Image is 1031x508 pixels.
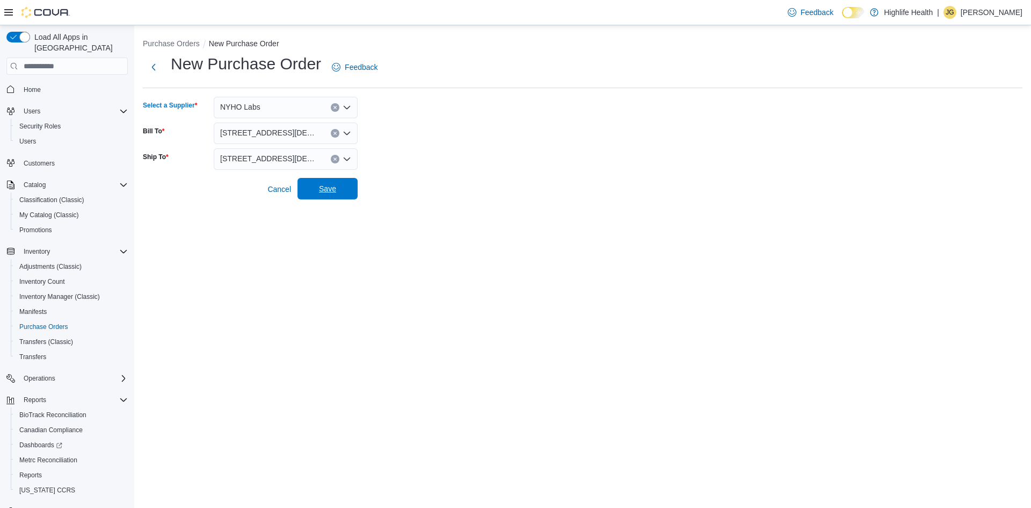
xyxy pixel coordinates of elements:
[15,424,128,437] span: Canadian Compliance
[11,274,132,289] button: Inventory Count
[143,101,197,110] label: Select a Supplier
[19,211,79,219] span: My Catalog (Classic)
[15,454,128,467] span: Metrc Reconciliation
[15,335,128,348] span: Transfers (Classic)
[15,275,69,288] a: Inventory Count
[19,82,128,96] span: Home
[11,468,132,483] button: Reports
[15,454,82,467] a: Metrc Reconciliation
[11,304,132,319] button: Manifests
[15,120,65,133] a: Security Roles
[19,105,128,118] span: Users
[331,155,339,163] button: Clear input
[19,338,73,346] span: Transfers (Classic)
[24,374,55,383] span: Operations
[11,453,132,468] button: Metrc Reconciliation
[345,62,377,73] span: Feedback
[21,7,70,18] img: Cova
[343,129,351,138] button: Open list of options
[15,320,72,333] a: Purchase Orders
[2,177,132,192] button: Catalog
[19,323,68,331] span: Purchase Orders
[943,6,956,19] div: Jennifer Gierum
[19,441,62,449] span: Dashboards
[343,155,351,163] button: Open list of options
[15,335,77,348] a: Transfers (Classic)
[2,392,132,407] button: Reports
[30,32,128,53] span: Load All Apps in [GEOGRAPHIC_DATA]
[15,120,128,133] span: Security Roles
[11,423,132,438] button: Canadian Compliance
[19,245,128,258] span: Inventory
[11,289,132,304] button: Inventory Manager (Classic)
[842,7,865,18] input: Dark Mode
[11,438,132,453] a: Dashboards
[19,292,100,301] span: Inventory Manager (Classic)
[15,260,86,273] a: Adjustments (Classic)
[319,183,336,194] span: Save
[209,39,279,48] button: New Purchase Order
[801,7,833,18] span: Feedback
[15,409,128,421] span: BioTrack Reconciliation
[15,209,128,221] span: My Catalog (Classic)
[331,103,339,112] button: Clear input
[19,105,45,118] button: Users
[263,178,295,200] button: Cancel
[15,194,128,206] span: Classification (Classic)
[11,319,132,334] button: Purchase Orders
[19,245,54,258] button: Inventory
[19,83,45,96] a: Home
[15,350,128,363] span: Transfers
[19,456,77,464] span: Metrc Reconciliation
[19,226,52,234] span: Promotions
[19,178,50,191] button: Catalog
[11,134,132,149] button: Users
[15,409,91,421] a: BioTrack Reconciliation
[19,372,128,385] span: Operations
[2,81,132,97] button: Home
[171,53,321,75] h1: New Purchase Order
[19,426,83,434] span: Canadian Compliance
[297,178,358,199] button: Save
[11,407,132,423] button: BioTrack Reconciliation
[2,104,132,119] button: Users
[19,411,86,419] span: BioTrack Reconciliation
[15,484,128,497] span: Washington CCRS
[11,223,132,238] button: Promotions
[24,396,46,404] span: Reports
[11,483,132,498] button: [US_STATE] CCRS
[15,484,79,497] a: [US_STATE] CCRS
[15,290,104,303] a: Inventory Manager (Classic)
[15,135,128,148] span: Users
[15,439,67,452] a: Dashboards
[220,101,260,113] span: NYHO Labs
[15,209,83,221] a: My Catalog (Classic)
[24,85,41,94] span: Home
[15,469,128,482] span: Reports
[19,156,128,170] span: Customers
[937,6,939,19] p: |
[19,178,128,191] span: Catalog
[19,196,84,204] span: Classification (Classic)
[11,208,132,223] button: My Catalog (Classic)
[19,353,46,361] span: Transfers
[15,275,128,288] span: Inventory Count
[11,192,132,208] button: Classification (Classic)
[24,159,55,168] span: Customers
[15,350,50,363] a: Transfers
[143,127,164,135] label: Bill To
[19,137,36,146] span: Users
[2,371,132,386] button: Operations
[11,349,132,364] button: Transfers
[220,152,320,165] span: [STREET_ADDRESS][DEMOGRAPHIC_DATA]
[11,334,132,349] button: Transfers (Classic)
[783,2,838,23] a: Feedback
[15,290,128,303] span: Inventory Manager (Classic)
[19,393,50,406] button: Reports
[143,153,169,161] label: Ship To
[946,6,954,19] span: JG
[143,38,1022,51] nav: An example of EuiBreadcrumbs
[143,56,164,78] button: Next
[884,6,933,19] p: Highlife Health
[19,157,59,170] a: Customers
